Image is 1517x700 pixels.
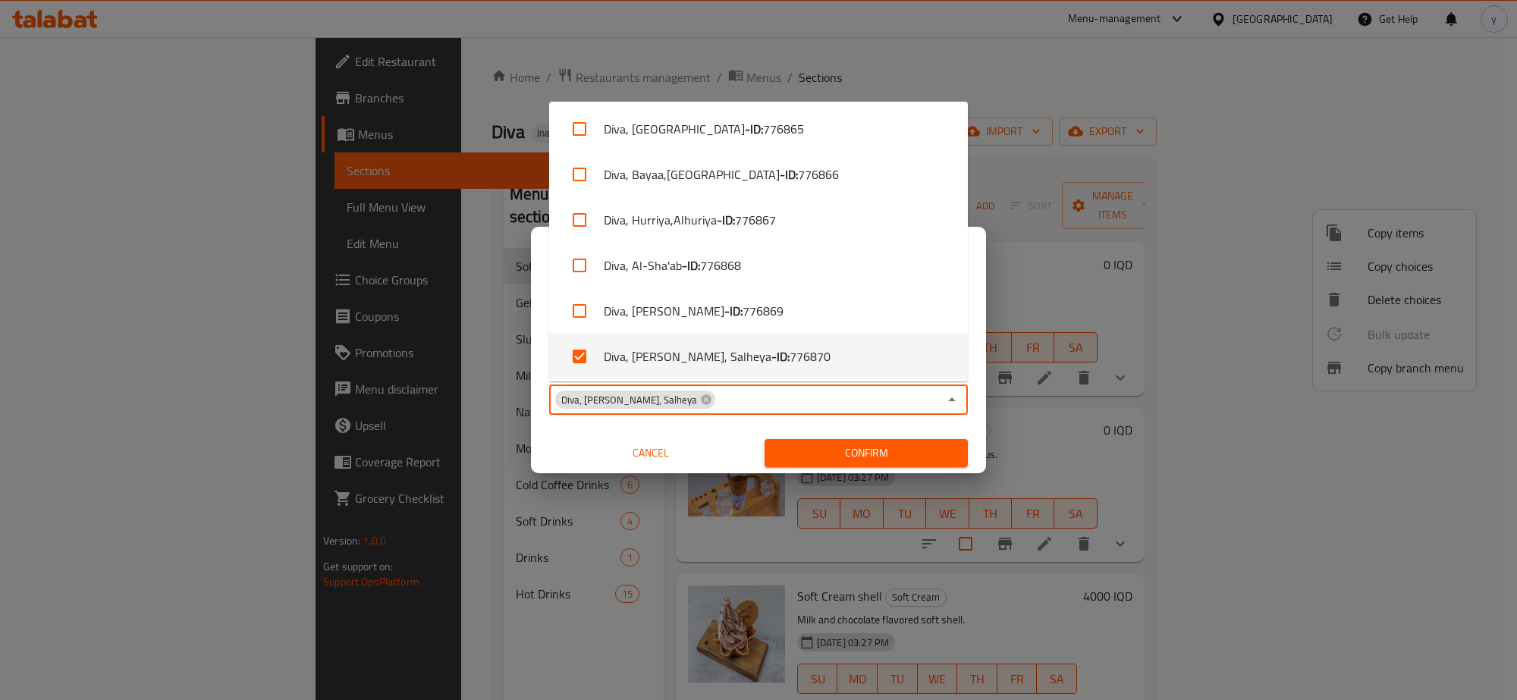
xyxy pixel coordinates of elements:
[771,347,790,366] b: - ID:
[790,347,831,366] span: 776870
[555,391,715,409] div: Diva, [PERSON_NAME], Salheya
[549,243,968,288] li: Diva, Al-Sha'ab
[724,302,743,320] b: - ID:
[745,120,763,138] b: - ID:
[763,120,804,138] span: 776865
[798,165,839,184] span: 776866
[717,211,735,229] b: - ID:
[941,389,963,410] button: Close
[555,393,703,407] span: Diva, [PERSON_NAME], Salheya
[549,334,968,379] li: Diva, [PERSON_NAME], Salheya
[555,444,746,463] span: Cancel
[735,211,776,229] span: 776867
[743,302,784,320] span: 776869
[549,152,968,197] li: Diva, Bayaa,[GEOGRAPHIC_DATA]
[777,444,956,463] span: Confirm
[549,288,968,334] li: Diva, [PERSON_NAME]
[549,106,968,152] li: Diva, [GEOGRAPHIC_DATA]
[780,165,798,184] b: - ID:
[682,256,700,275] b: - ID:
[549,439,752,467] button: Cancel
[549,197,968,243] li: Diva, Hurriya,Alhuriya
[765,439,968,467] button: Confirm
[700,256,741,275] span: 776868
